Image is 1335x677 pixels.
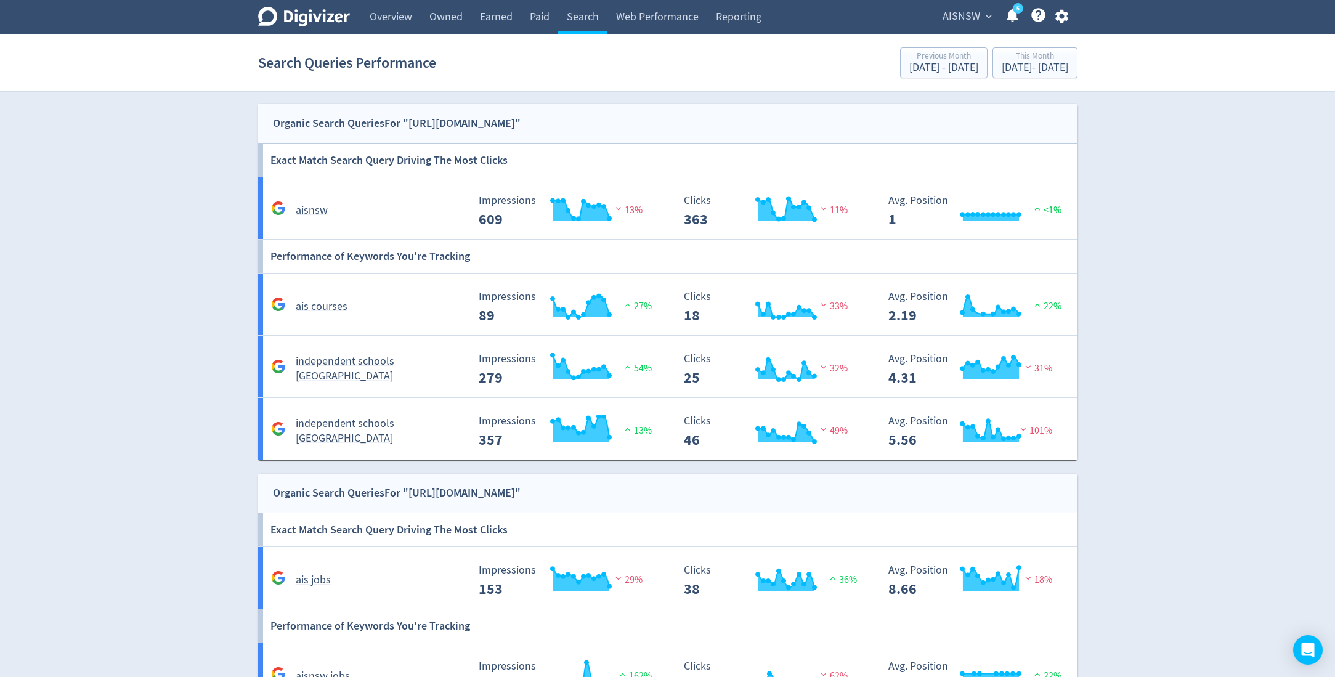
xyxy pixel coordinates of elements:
[258,43,436,83] h1: Search Queries Performance
[818,300,848,312] span: 33%
[827,574,857,586] span: 36%
[1031,300,1061,312] span: 22%
[1022,362,1052,375] span: 31%
[271,297,286,312] svg: Google Analytics
[270,513,508,546] h6: Exact Match Search Query Driving The Most Clicks
[1017,424,1052,437] span: 101%
[271,359,286,374] svg: Google Analytics
[270,144,508,177] h6: Exact Match Search Query Driving The Most Clicks
[909,62,978,73] div: [DATE] - [DATE]
[678,291,862,323] svg: Clicks 18
[678,564,862,597] svg: Clicks 38
[882,195,1067,227] svg: Avg. Position 1
[296,416,468,446] h5: independent schools [GEOGRAPHIC_DATA]
[1022,574,1052,586] span: 18%
[273,484,521,502] div: Organic Search Queries For "[URL][DOMAIN_NAME]"
[818,204,848,216] span: 11%
[1293,635,1323,665] div: Open Intercom Messenger
[473,415,657,448] svg: Impressions 357
[818,424,830,434] img: negative-performance.svg
[1031,204,1061,216] span: <1%
[622,300,652,312] span: 27%
[1022,362,1034,371] img: negative-performance.svg
[473,291,657,323] svg: Impressions 89
[818,300,830,309] img: negative-performance.svg
[882,564,1067,597] svg: Avg. Position 8.66
[273,115,521,132] div: Organic Search Queries For "[URL][DOMAIN_NAME]"
[296,203,328,218] h5: aisnsw
[258,336,1077,398] a: independent schools [GEOGRAPHIC_DATA] Impressions 279 Impressions 279 54% Clicks 25 Clicks 25 32%...
[612,574,643,586] span: 29%
[827,574,839,583] img: positive-performance.svg
[818,424,848,437] span: 49%
[882,291,1067,323] svg: Avg. Position 2.19
[882,353,1067,386] svg: Avg. Position 4.31
[1017,424,1029,434] img: negative-performance.svg
[612,204,643,216] span: 13%
[473,195,657,227] svg: Impressions 609
[473,353,657,386] svg: Impressions 279
[271,570,286,585] svg: Google Analytics
[622,300,634,309] img: positive-performance.svg
[992,47,1077,78] button: This Month[DATE]- [DATE]
[258,274,1077,336] a: ais courses Impressions 89 Impressions 89 27% Clicks 18 Clicks 18 33% Avg. Position 2.19 Avg. Pos...
[678,415,862,448] svg: Clicks 46
[909,52,978,62] div: Previous Month
[1013,3,1023,14] a: 5
[258,177,1077,240] a: aisnsw Impressions 609 Impressions 609 13% Clicks 363 Clicks 363 11% Avg. Position 1 Avg. Positio...
[818,362,830,371] img: negative-performance.svg
[612,574,625,583] img: negative-performance.svg
[270,609,470,643] h6: Performance of Keywords You're Tracking
[1022,574,1034,583] img: negative-performance.svg
[270,240,470,273] h6: Performance of Keywords You're Tracking
[612,204,625,213] img: negative-performance.svg
[271,201,286,216] svg: Google Analytics
[296,354,468,384] h5: independent schools [GEOGRAPHIC_DATA]
[678,353,862,386] svg: Clicks 25
[938,7,995,26] button: AISNSW
[900,47,988,78] button: Previous Month[DATE] - [DATE]
[473,564,657,597] svg: Impressions 153
[882,415,1067,448] svg: Avg. Position 5.56
[818,362,848,375] span: 32%
[1002,62,1068,73] div: [DATE] - [DATE]
[983,11,994,22] span: expand_more
[271,421,286,436] svg: Google Analytics
[943,7,980,26] span: AISNSW
[296,573,331,588] h5: ais jobs
[296,299,347,314] h5: ais courses
[258,547,1077,609] a: ais jobs Impressions 153 Impressions 153 29% Clicks 38 Clicks 38 36% Avg. Position 8.66 Avg. Posi...
[1031,204,1044,213] img: positive-performance.svg
[1031,300,1044,309] img: positive-performance.svg
[1002,52,1068,62] div: This Month
[622,424,634,434] img: positive-performance.svg
[818,204,830,213] img: negative-performance.svg
[1016,4,1019,13] text: 5
[622,362,652,375] span: 54%
[622,424,652,437] span: 13%
[678,195,862,227] svg: Clicks 363
[622,362,634,371] img: positive-performance.svg
[258,398,1077,460] a: independent schools [GEOGRAPHIC_DATA] Impressions 357 Impressions 357 13% Clicks 46 Clicks 46 49%...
